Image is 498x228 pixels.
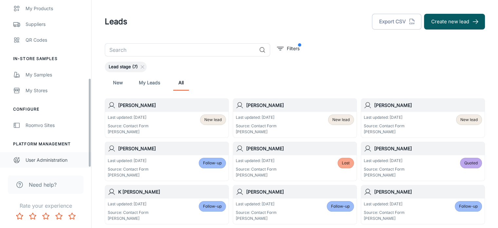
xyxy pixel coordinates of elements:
[236,129,277,135] p: [PERSON_NAME]
[105,64,142,70] span: Lead stage (7)
[108,201,149,207] p: Last updated: [DATE]
[108,216,149,221] p: [PERSON_NAME]
[26,122,85,129] div: Roomvo Sites
[246,188,354,196] h6: [PERSON_NAME]
[13,210,26,223] button: Rate 1 star
[361,98,485,138] a: [PERSON_NAME]Last updated: [DATE]Source: Contact Form[PERSON_NAME]New lead
[236,166,277,172] p: Source: Contact Form
[364,129,405,135] p: [PERSON_NAME]
[203,160,222,166] span: Follow-up
[118,102,226,109] h6: [PERSON_NAME]
[52,210,65,223] button: Rate 4 star
[236,210,277,216] p: Source: Contact Form
[139,75,160,91] a: My Leads
[203,203,222,209] span: Follow-up
[332,117,350,123] span: New lead
[364,123,405,129] p: Source: Contact Form
[108,210,149,216] p: Source: Contact Form
[464,160,478,166] span: Quoted
[364,166,405,172] p: Source: Contact Form
[233,142,357,181] a: [PERSON_NAME]Last updated: [DATE]Source: Contact Form[PERSON_NAME]Lost
[364,216,405,221] p: [PERSON_NAME]
[110,75,126,91] a: New
[460,117,478,123] span: New lead
[118,188,226,196] h6: K [PERSON_NAME]
[105,16,127,28] h1: Leads
[342,160,350,166] span: Lost
[374,145,482,152] h6: [PERSON_NAME]
[65,210,79,223] button: Rate 5 star
[374,102,482,109] h6: [PERSON_NAME]
[26,87,85,94] div: My Stores
[173,75,189,91] a: All
[26,5,85,12] div: My Products
[372,14,421,30] button: Export CSV
[39,210,52,223] button: Rate 3 star
[26,21,85,28] div: Suppliers
[108,123,149,129] p: Source: Contact Form
[374,188,482,196] h6: [PERSON_NAME]
[331,203,350,209] span: Follow-up
[26,210,39,223] button: Rate 2 star
[364,158,405,164] p: Last updated: [DATE]
[204,117,222,123] span: New lead
[236,201,277,207] p: Last updated: [DATE]
[364,172,405,178] p: [PERSON_NAME]
[108,129,149,135] p: [PERSON_NAME]
[5,202,86,210] p: Rate your experience
[105,98,229,138] a: [PERSON_NAME]Last updated: [DATE]Source: Contact Form[PERSON_NAME]New lead
[105,142,229,181] a: [PERSON_NAME]Last updated: [DATE]Source: Contact Form[PERSON_NAME]Follow-up
[236,216,277,221] p: [PERSON_NAME]
[108,166,149,172] p: Source: Contact Form
[246,102,354,109] h6: [PERSON_NAME]
[459,203,478,209] span: Follow-up
[105,185,229,224] a: K [PERSON_NAME]Last updated: [DATE]Source: Contact Form[PERSON_NAME]Follow-up
[105,43,256,56] input: Search
[361,185,485,224] a: [PERSON_NAME]Last updated: [DATE]Source: Contact Form[PERSON_NAME]Follow-up
[287,45,300,52] p: Filters
[246,145,354,152] h6: [PERSON_NAME]
[26,36,85,44] div: QR Codes
[364,114,405,120] p: Last updated: [DATE]
[361,142,485,181] a: [PERSON_NAME]Last updated: [DATE]Source: Contact Form[PERSON_NAME]Quoted
[105,62,147,72] div: Lead stage (7)
[364,201,405,207] p: Last updated: [DATE]
[108,172,149,178] p: [PERSON_NAME]
[236,123,277,129] p: Source: Contact Form
[29,181,57,189] span: Need help?
[26,71,85,78] div: My Samples
[424,14,485,30] button: Create new lead
[364,210,405,216] p: Source: Contact Form
[108,114,149,120] p: Last updated: [DATE]
[236,158,277,164] p: Last updated: [DATE]
[118,145,226,152] h6: [PERSON_NAME]
[233,185,357,224] a: [PERSON_NAME]Last updated: [DATE]Source: Contact Form[PERSON_NAME]Follow-up
[275,43,301,54] button: filter
[26,156,85,164] div: User Administration
[233,98,357,138] a: [PERSON_NAME]Last updated: [DATE]Source: Contact Form[PERSON_NAME]New lead
[236,114,277,120] p: Last updated: [DATE]
[108,158,149,164] p: Last updated: [DATE]
[236,172,277,178] p: [PERSON_NAME]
